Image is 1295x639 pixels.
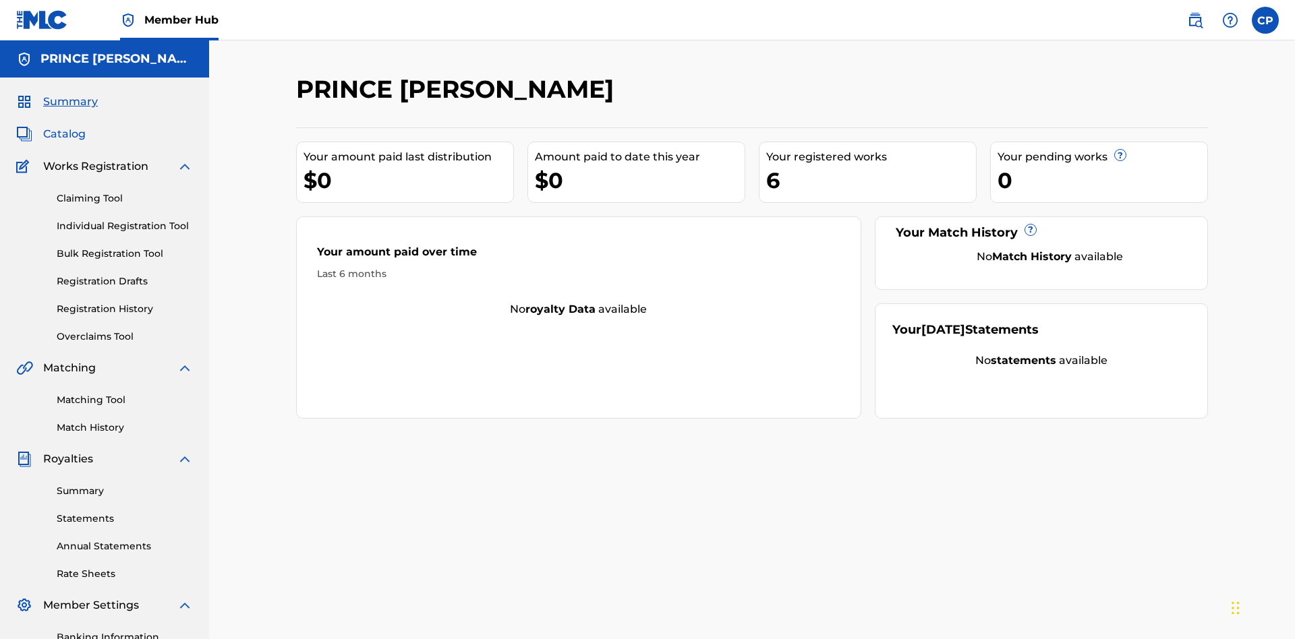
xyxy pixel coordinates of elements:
span: Catalog [43,126,86,142]
div: Amount paid to date this year [535,149,745,165]
a: Matching Tool [57,393,193,407]
a: Registration History [57,302,193,316]
img: search [1187,12,1203,28]
a: Summary [57,484,193,498]
span: [DATE] [921,322,965,337]
span: Works Registration [43,158,148,175]
h2: PRINCE [PERSON_NAME] [296,74,621,104]
img: Summary [16,94,32,110]
img: Catalog [16,126,32,142]
div: No available [909,249,1191,265]
div: Last 6 months [317,267,840,281]
h5: PRINCE MCTESTERSON [40,51,193,67]
a: Statements [57,512,193,526]
div: Your pending works [998,149,1207,165]
a: Overclaims Tool [57,330,193,344]
div: Your Match History [892,224,1191,242]
strong: royalty data [525,303,596,315]
div: No available [297,301,861,317]
img: Matching [16,360,33,376]
a: SummarySummary [16,94,98,110]
img: expand [177,360,193,376]
div: $0 [535,165,745,195]
img: Top Rightsholder [120,12,136,28]
a: CatalogCatalog [16,126,86,142]
div: $0 [304,165,513,195]
strong: Match History [992,250,1072,263]
span: Matching [43,360,96,376]
img: MLC Logo [16,10,68,30]
a: Match History [57,421,193,435]
img: expand [177,451,193,467]
img: expand [177,597,193,613]
a: Annual Statements [57,539,193,553]
img: Member Settings [16,597,32,613]
div: Your amount paid last distribution [304,149,513,165]
div: Help [1217,7,1244,34]
span: Member Hub [144,12,219,28]
a: Rate Sheets [57,567,193,581]
div: 6 [766,165,976,195]
img: Royalties [16,451,32,467]
img: Works Registration [16,158,34,175]
div: No available [892,353,1191,369]
div: Your amount paid over time [317,244,840,267]
div: 0 [998,165,1207,195]
a: Individual Registration Tool [57,219,193,233]
span: Summary [43,94,98,110]
strong: statements [991,354,1056,367]
div: Your Statements [892,321,1039,339]
img: Accounts [16,51,32,67]
a: Public Search [1182,7,1209,34]
img: help [1222,12,1238,28]
div: Drag [1232,588,1240,628]
span: Royalties [43,451,93,467]
iframe: Chat Widget [1228,574,1295,639]
div: User Menu [1252,7,1279,34]
div: Your registered works [766,149,976,165]
span: Member Settings [43,597,139,613]
img: expand [177,158,193,175]
a: Claiming Tool [57,191,193,206]
a: Registration Drafts [57,274,193,288]
a: Bulk Registration Tool [57,247,193,261]
span: ? [1115,150,1126,160]
span: ? [1025,224,1036,235]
